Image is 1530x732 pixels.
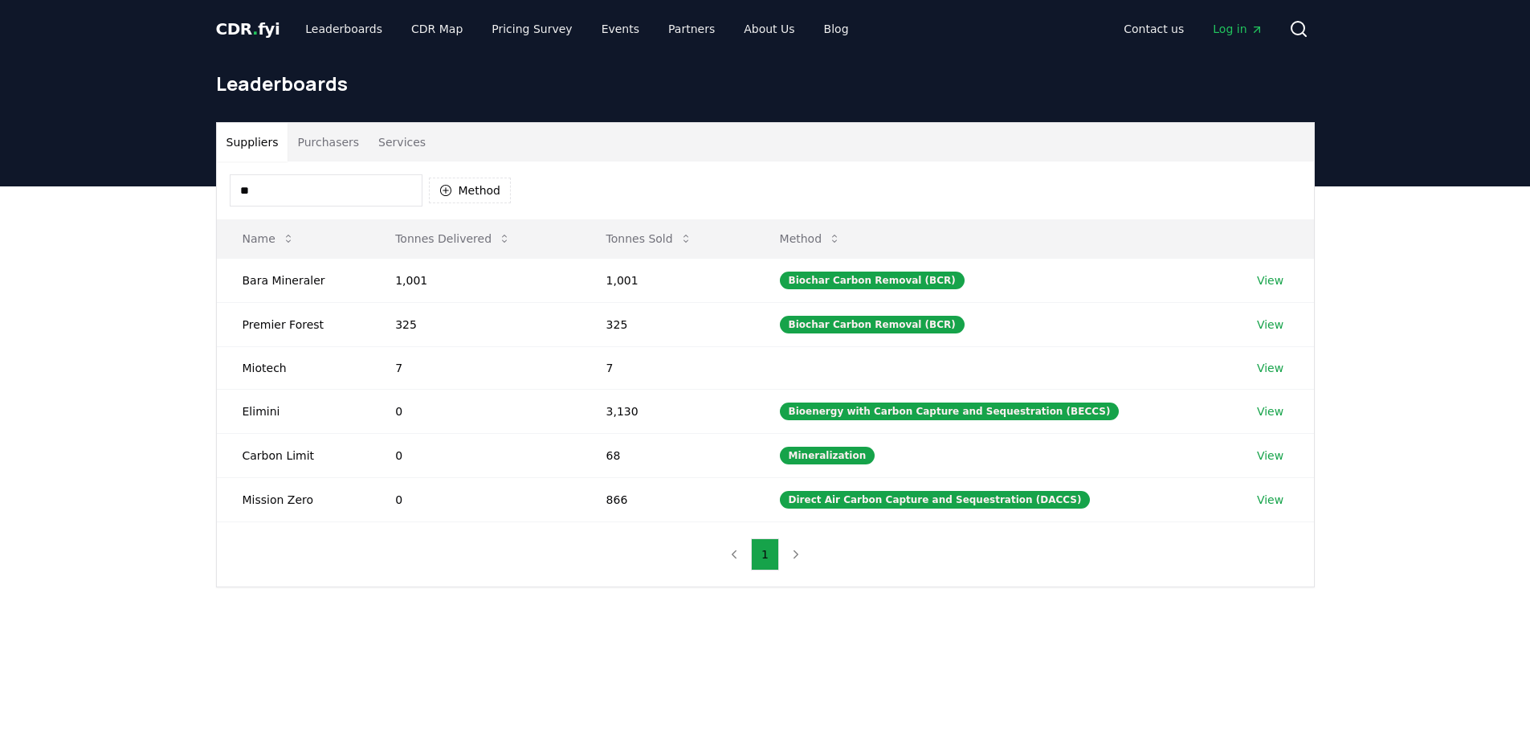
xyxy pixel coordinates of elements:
td: 7 [369,346,580,389]
button: Services [369,123,435,162]
a: View [1257,272,1283,288]
button: Method [767,223,855,255]
td: Premier Forest [217,302,370,346]
button: Method [429,178,512,203]
td: 1,001 [369,258,580,302]
td: 3,130 [581,389,754,433]
button: Suppliers [217,123,288,162]
td: 0 [369,477,580,521]
a: View [1257,492,1283,508]
div: Mineralization [780,447,875,464]
a: Contact us [1111,14,1197,43]
a: Pricing Survey [479,14,585,43]
button: Tonnes Sold [594,223,705,255]
a: Events [589,14,652,43]
td: Mission Zero [217,477,370,521]
a: View [1257,403,1283,419]
button: Name [230,223,308,255]
button: 1 [751,538,779,570]
h1: Leaderboards [216,71,1315,96]
span: Log in [1213,21,1263,37]
div: Bioenergy with Carbon Capture and Sequestration (BECCS) [780,403,1120,420]
a: Log in [1200,14,1275,43]
a: Partners [655,14,728,43]
a: View [1257,360,1283,376]
td: 325 [581,302,754,346]
a: View [1257,317,1283,333]
button: Purchasers [288,123,369,162]
td: 7 [581,346,754,389]
nav: Main [1111,14,1275,43]
div: Biochar Carbon Removal (BCR) [780,272,965,289]
td: 68 [581,433,754,477]
nav: Main [292,14,861,43]
a: CDR Map [398,14,475,43]
td: Elimini [217,389,370,433]
div: Direct Air Carbon Capture and Sequestration (DACCS) [780,491,1091,509]
a: CDR.fyi [216,18,280,40]
td: 0 [369,433,580,477]
td: Bara Mineraler [217,258,370,302]
a: View [1257,448,1283,464]
td: 866 [581,477,754,521]
td: Miotech [217,346,370,389]
a: About Us [731,14,807,43]
td: Carbon Limit [217,433,370,477]
span: CDR fyi [216,19,280,39]
td: 325 [369,302,580,346]
td: 1,001 [581,258,754,302]
span: . [252,19,258,39]
button: Tonnes Delivered [382,223,524,255]
a: Leaderboards [292,14,395,43]
td: 0 [369,389,580,433]
div: Biochar Carbon Removal (BCR) [780,316,965,333]
a: Blog [811,14,862,43]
